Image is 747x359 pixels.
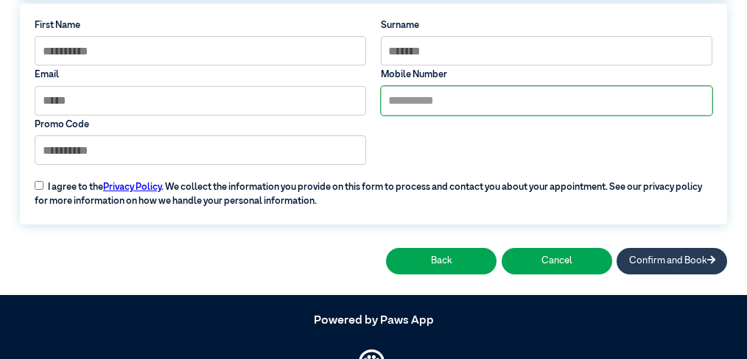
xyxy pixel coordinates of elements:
[617,248,727,274] button: Confirm and Book
[35,118,366,132] label: Promo Code
[386,248,497,274] button: Back
[35,68,366,82] label: Email
[381,18,712,32] label: Surname
[103,182,161,192] a: Privacy Policy
[381,68,712,82] label: Mobile Number
[35,181,43,190] input: I agree to thePrivacy Policy. We collect the information you provide on this form to process and ...
[20,314,727,328] h5: Powered by Paws App
[502,248,612,274] button: Cancel
[35,18,366,32] label: First Name
[27,171,719,208] label: I agree to the . We collect the information you provide on this form to process and contact you a...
